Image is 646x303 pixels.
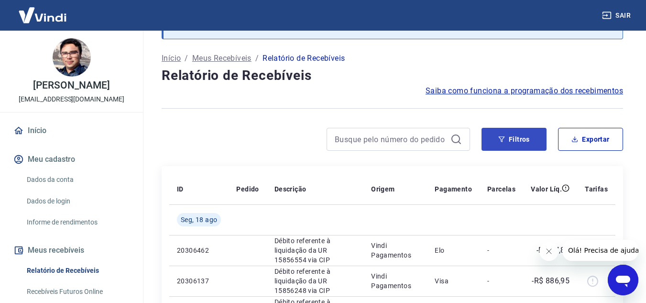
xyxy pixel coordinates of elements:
p: Parcelas [487,184,515,194]
span: Seg, 18 ago [181,215,217,224]
p: Elo [435,246,472,255]
a: Início [162,53,181,64]
p: Visa [435,276,472,286]
p: - [487,246,515,255]
p: 20306462 [177,246,221,255]
span: Olá! Precisa de ajuda? [6,7,80,14]
p: Pagamento [435,184,472,194]
p: ID [177,184,184,194]
p: / [255,53,259,64]
p: Débito referente à liquidação da UR 15856554 via CIP [274,236,356,265]
p: - [487,276,515,286]
a: Informe de rendimentos [23,213,131,232]
p: Relatório de Recebíveis [263,53,345,64]
a: Meus Recebíveis [192,53,252,64]
button: Meu cadastro [11,149,131,170]
a: Dados da conta [23,170,131,190]
button: Filtros [482,128,547,151]
p: Débito referente à liquidação da UR 15856248 via CIP [274,267,356,295]
a: Relatório de Recebíveis [23,261,131,281]
p: Vindi Pagamentos [371,271,419,291]
a: Dados de login [23,191,131,211]
p: Descrição [274,184,307,194]
iframe: Botão para abrir a janela de mensagens [608,265,638,295]
p: Valor Líq. [531,184,562,194]
iframe: Mensagem da empresa [562,240,638,261]
iframe: Fechar mensagem [539,242,558,261]
p: [EMAIL_ADDRESS][DOMAIN_NAME] [19,94,124,104]
p: Origem [371,184,394,194]
p: / [185,53,188,64]
p: Tarifas [585,184,608,194]
a: Início [11,120,131,141]
p: Vindi Pagamentos [371,241,419,260]
h4: Relatório de Recebíveis [162,66,623,85]
img: Vindi [11,0,74,30]
p: 20306137 [177,276,221,286]
p: Pedido [236,184,259,194]
button: Sair [600,7,635,24]
input: Busque pelo número do pedido [335,132,447,146]
img: 5f3176ab-3122-416e-a87a-80a4ad3e2de9.jpeg [53,38,91,77]
p: [PERSON_NAME] [33,80,109,90]
a: Saiba como funciona a programação dos recebimentos [426,85,623,97]
button: Meus recebíveis [11,240,131,261]
p: -R$ 886,95 [532,275,569,287]
p: -R$ 57,85 [537,245,570,256]
a: Recebíveis Futuros Online [23,282,131,302]
button: Exportar [558,128,623,151]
